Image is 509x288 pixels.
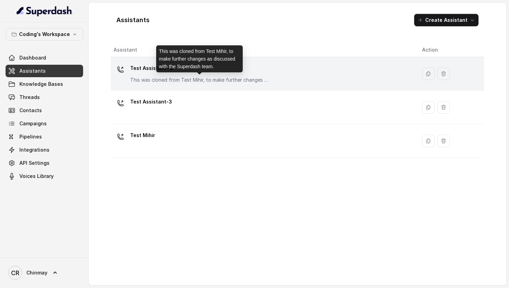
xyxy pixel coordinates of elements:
span: Knowledge Bases [19,81,63,88]
p: This was cloned from Test Mihir, to make further changes as discussed with the Superdash team. [130,76,269,83]
span: Campaigns [19,120,47,127]
button: Coding's Workspace [6,28,83,40]
span: API Settings [19,160,50,166]
th: Assistant [111,43,417,57]
a: API Settings [6,157,83,169]
span: Dashboard [19,54,46,61]
div: This was cloned from Test Mihir, to make further changes as discussed with the Superdash team. [156,45,243,72]
span: Integrations [19,146,50,153]
a: Chinmay [6,263,83,282]
span: Pipelines [19,133,42,140]
a: Pipelines [6,130,83,143]
text: CR [11,269,19,277]
a: Threads [6,91,83,103]
th: Action [417,43,484,57]
p: Test Assistant- 2 [130,63,269,74]
span: Voices Library [19,173,54,180]
span: Threads [19,94,40,101]
span: Chinmay [26,269,47,276]
p: Test Mihir [130,130,155,141]
img: light.svg [17,6,72,17]
a: Knowledge Bases [6,78,83,90]
span: Contacts [19,107,42,114]
p: Test Assistant-3 [130,96,172,107]
p: Coding's Workspace [19,30,70,38]
a: Dashboard [6,52,83,64]
a: Integrations [6,144,83,156]
a: Campaigns [6,117,83,130]
button: Create Assistant [414,14,479,26]
a: Contacts [6,104,83,117]
span: Assistants [19,67,46,74]
h1: Assistants [116,15,150,26]
a: Assistants [6,65,83,77]
a: Voices Library [6,170,83,182]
